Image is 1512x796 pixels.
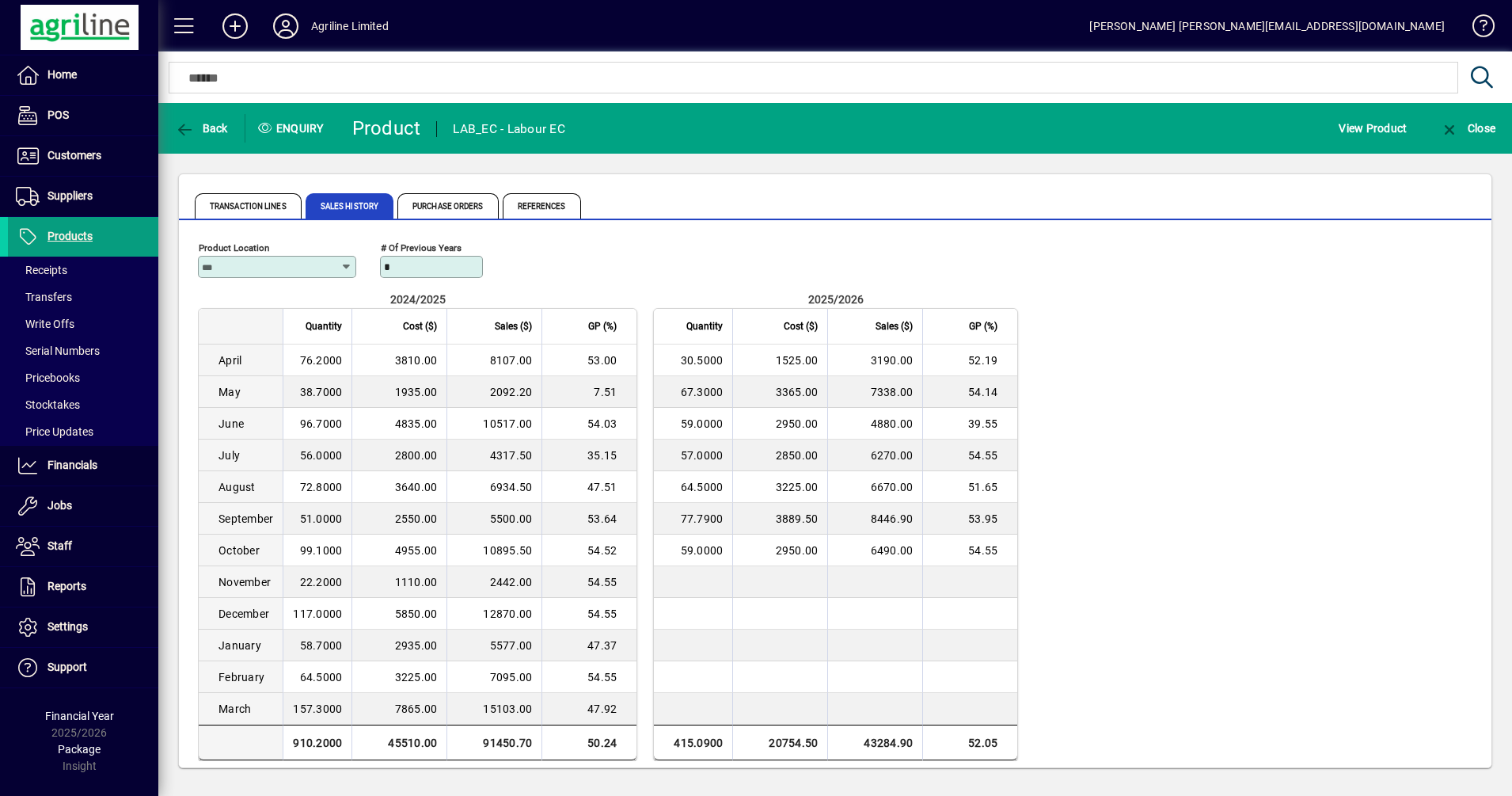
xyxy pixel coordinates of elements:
[871,512,914,525] span: 8446.90
[871,354,914,367] span: 3190.00
[776,544,819,557] span: 2950.00
[47,499,72,512] span: Jobs
[300,481,343,493] span: 72.8000
[16,371,80,384] span: Pricebooks
[199,408,283,440] td: June
[352,116,421,141] div: Product
[587,481,617,493] span: 47.51
[503,193,581,219] span: References
[776,354,819,367] span: 1525.00
[16,398,80,411] span: Stocktakes
[199,503,283,535] td: September
[293,703,342,715] span: 157.3000
[490,481,533,493] span: 6934.50
[587,576,617,588] span: 54.55
[483,544,532,557] span: 10895.50
[483,703,532,715] span: 15103.00
[199,630,283,661] td: January
[654,725,732,760] td: 415.0900
[587,607,617,620] span: 54.55
[1339,116,1407,141] span: View Product
[395,512,438,525] span: 2550.00
[968,417,997,430] span: 39.55
[8,55,158,95] a: Home
[58,743,101,756] span: Package
[8,567,158,607] a: Reports
[395,544,438,557] span: 4955.00
[587,544,617,557] span: 54.52
[871,449,914,462] span: 6270.00
[446,725,541,760] td: 91450.70
[395,703,438,715] span: 7865.00
[283,725,351,760] td: 910.2000
[47,189,93,202] span: Suppliers
[47,109,69,121] span: POS
[922,725,1017,760] td: 52.05
[968,449,997,462] span: 54.55
[8,257,158,284] a: Receipts
[490,512,533,525] span: 5500.00
[300,639,343,652] span: 58.7000
[199,376,283,408] td: May
[784,318,818,335] span: Cost ($)
[300,512,343,525] span: 51.0000
[541,725,636,760] td: 50.24
[968,512,997,525] span: 53.95
[8,136,158,176] a: Customers
[395,354,438,367] span: 3810.00
[776,449,819,462] span: 2850.00
[45,710,114,722] span: Financial Year
[8,607,158,647] a: Settings
[681,512,724,525] span: 77.7900
[300,576,343,588] span: 22.2000
[968,386,997,398] span: 54.14
[490,449,533,462] span: 4317.50
[1440,122,1495,135] span: Close
[490,639,533,652] span: 5577.00
[16,264,67,276] span: Receipts
[8,284,158,310] a: Transfers
[681,386,724,398] span: 67.3000
[381,242,462,253] mat-label: # of previous years
[47,149,101,162] span: Customers
[969,318,997,335] span: GP (%)
[395,481,438,493] span: 3640.00
[776,386,819,398] span: 3365.00
[351,725,446,760] td: 45510.00
[776,512,819,525] span: 3889.50
[158,114,245,143] app-page-header-button: Back
[300,671,343,684] span: 64.5000
[260,12,311,40] button: Profile
[8,96,158,135] a: POS
[587,449,617,462] span: 35.15
[395,671,438,684] span: 3225.00
[199,566,283,598] td: November
[588,318,617,335] span: GP (%)
[47,68,77,81] span: Home
[16,291,72,303] span: Transfers
[199,598,283,630] td: December
[681,449,724,462] span: 57.0000
[306,318,342,335] span: Quantity
[300,386,343,398] span: 38.7000
[490,354,533,367] span: 8107.00
[395,639,438,652] span: 2935.00
[587,703,617,715] span: 47.92
[1089,13,1445,39] div: [PERSON_NAME] [PERSON_NAME][EMAIL_ADDRESS][DOMAIN_NAME]
[681,544,724,557] span: 59.0000
[306,193,393,219] span: Sales History
[1335,114,1411,143] button: View Product
[453,116,565,142] div: LAB_EC - Labour EC
[681,354,724,367] span: 30.5000
[397,193,499,219] span: Purchase Orders
[1436,114,1499,143] button: Close
[195,193,302,219] span: Transaction Lines
[495,318,532,335] span: Sales ($)
[587,512,617,525] span: 53.64
[871,386,914,398] span: 7338.00
[16,425,93,438] span: Price Updates
[594,386,617,398] span: 7.51
[968,481,997,493] span: 51.65
[871,481,914,493] span: 6670.00
[483,607,532,620] span: 12870.00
